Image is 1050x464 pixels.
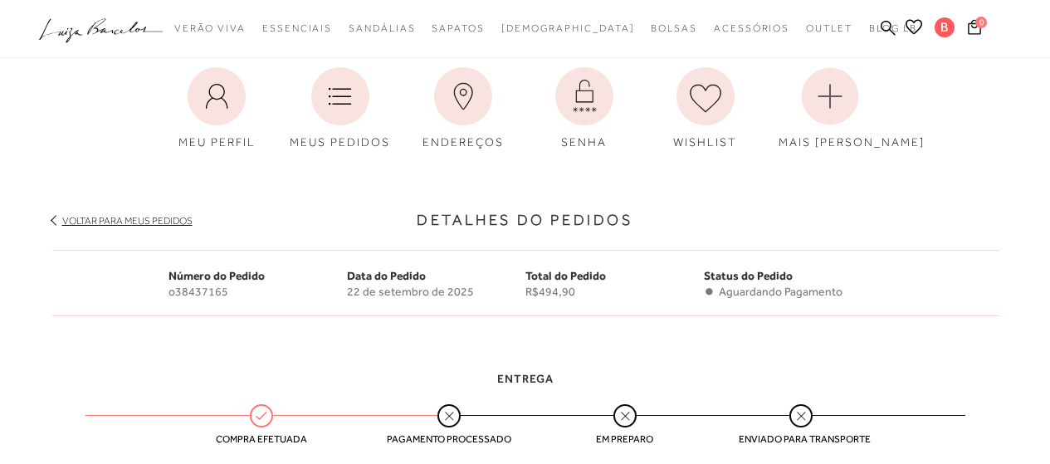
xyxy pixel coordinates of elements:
[766,59,894,159] a: MAIS [PERSON_NAME]
[168,285,347,299] span: o38437165
[262,22,332,34] span: Essenciais
[262,13,332,44] a: categoryNavScreenReaderText
[403,59,524,159] a: ENDEREÇOS
[651,13,697,44] a: categoryNavScreenReaderText
[869,22,917,34] span: BLOG LB
[935,17,955,37] span: B
[673,135,737,149] span: WISHLIST
[432,13,484,44] a: categoryNavScreenReaderText
[168,269,265,282] span: Número do Pedido
[501,22,635,34] span: [DEMOGRAPHIC_DATA]
[349,13,415,44] a: categoryNavScreenReaderText
[963,18,986,41] button: 0
[525,269,606,282] span: Total do Pedido
[714,13,789,44] a: categoryNavScreenReaderText
[199,433,324,445] span: Compra efetuada
[277,59,403,159] a: MEUS PEDIDOS
[525,285,704,299] span: R$494,90
[178,135,256,149] span: MEU PERFIL
[174,22,246,34] span: Verão Viva
[651,22,697,34] span: Bolsas
[714,22,789,34] span: Acessórios
[704,285,715,299] span: •
[524,59,645,159] a: SENHA
[497,372,554,385] span: Entrega
[52,209,999,232] h3: Detalhes do Pedidos
[806,13,852,44] a: categoryNavScreenReaderText
[62,215,193,227] a: Voltar para meus pedidos
[290,135,390,149] span: MEUS PEDIDOS
[869,13,917,44] a: BLOG LB
[561,135,607,149] span: SENHA
[432,22,484,34] span: Sapatos
[422,135,504,149] span: ENDEREÇOS
[349,22,415,34] span: Sandálias
[779,135,925,149] span: MAIS [PERSON_NAME]
[174,13,246,44] a: categoryNavScreenReaderText
[719,285,842,299] span: Aguardando Pagamento
[975,17,987,28] span: 0
[704,269,793,282] span: Status do Pedido
[739,433,863,445] span: Enviado para transporte
[927,17,963,42] button: B
[501,13,635,44] a: noSubCategoriesText
[645,59,766,159] a: WISHLIST
[387,433,511,445] span: Pagamento processado
[563,433,687,445] span: Em preparo
[157,59,278,159] a: MEU PERFIL
[347,269,426,282] span: Data do Pedido
[806,22,852,34] span: Outlet
[347,285,525,299] span: 22 de setembro de 2025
